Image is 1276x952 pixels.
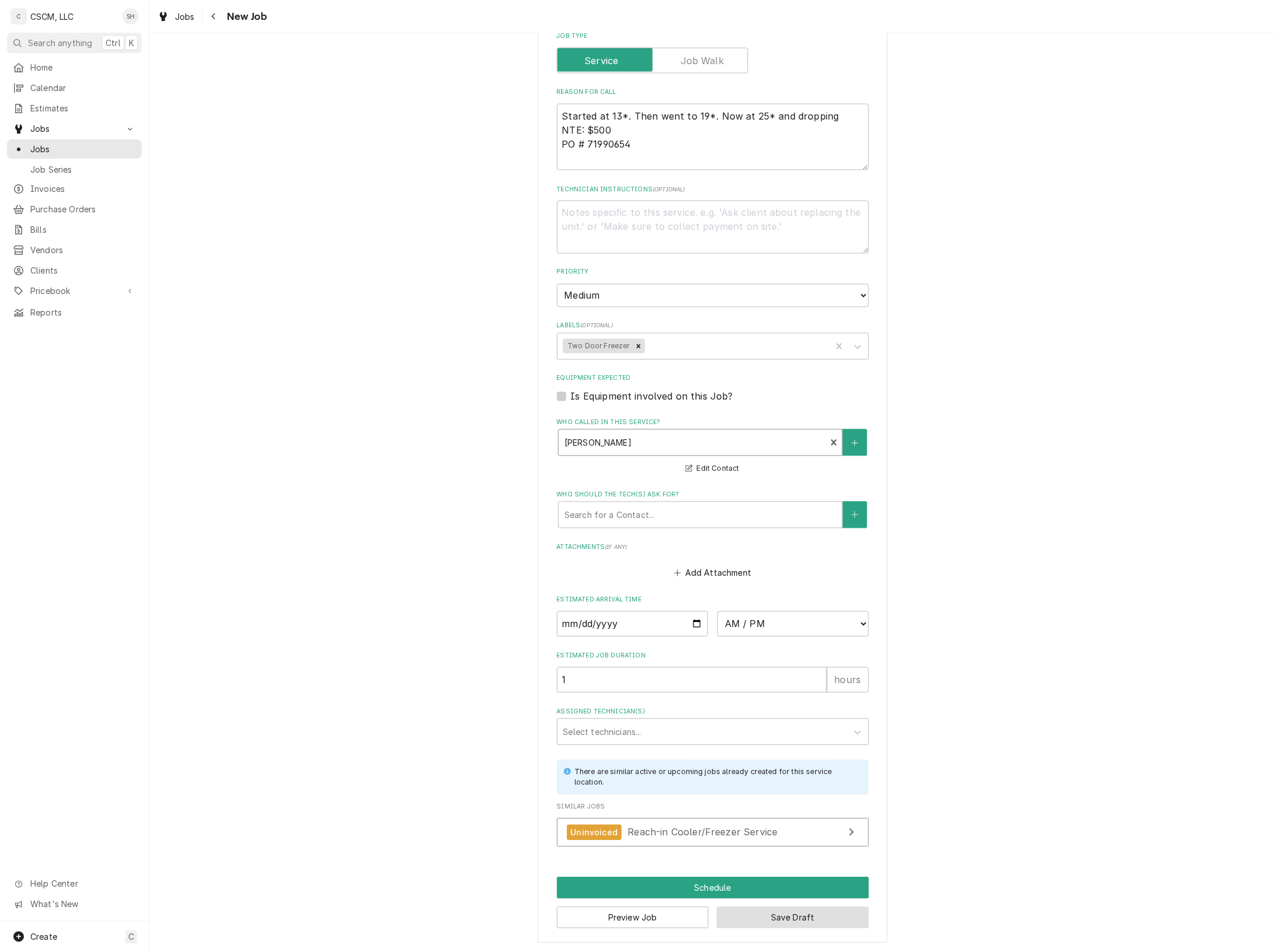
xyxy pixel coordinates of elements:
span: Home [30,61,136,73]
div: Reason For Call [557,87,869,170]
svg: Create New Contact [851,439,858,447]
div: Remove Two Door Freezer [632,339,645,354]
div: Button Group [557,877,869,929]
div: Button Group Row [557,877,869,899]
label: Is Equipment involved on this Job? [571,390,733,404]
input: Date [557,611,709,637]
div: Serra Heyen's Avatar [122,8,139,24]
a: Go to Help Center [7,874,142,894]
span: ( optional ) [580,323,613,329]
a: Bills [7,220,142,239]
div: C [10,8,27,24]
span: Pricebook [30,285,118,297]
a: Go to Pricebook [7,281,142,300]
label: Who called in this service? [557,418,869,428]
div: SH [122,8,139,24]
div: Similar Jobs [557,803,869,853]
span: ( if any ) [605,544,627,551]
span: Jobs [30,143,136,155]
div: Who should the tech(s) ask for? [557,491,869,528]
span: Vendors [30,244,136,256]
span: Clients [30,264,136,276]
a: Invoices [7,179,142,198]
div: Estimated Job Duration [557,652,869,693]
a: Reports [7,303,142,322]
label: Priority [557,268,869,277]
div: Two Door Freezer [563,339,632,354]
button: Create New Contact [843,502,867,528]
a: Go to Jobs [7,119,142,138]
label: Attachments [557,543,869,552]
div: Attachments [557,543,869,582]
span: Search anything [28,37,92,49]
span: Help Center [30,878,135,890]
svg: Create New Contact [851,511,858,519]
div: There are similar active or upcoming jobs already created for this service location. [574,767,857,789]
span: Jobs [175,10,195,23]
a: Clients [7,261,142,280]
button: Preview Job [557,907,709,929]
div: Technician Instructions [557,185,869,254]
label: Job Type [557,32,869,41]
div: hours [827,667,869,693]
div: Labels [557,321,869,359]
div: Job Type [557,32,869,73]
span: Bills [30,223,136,236]
label: Equipment Expected [557,374,869,383]
label: Technician Instructions [557,185,869,194]
span: Similar Jobs [557,803,869,812]
button: Save Draft [717,907,869,929]
button: Schedule [557,877,869,899]
span: ( optional ) [653,186,685,192]
select: Time Select [717,611,869,637]
span: Estimates [30,102,136,114]
span: Job Series [30,163,136,176]
button: Edit Contact [684,462,741,477]
div: Estimated Arrival Time [557,596,869,637]
a: Go to What's New [7,895,142,914]
a: Calendar [7,78,142,97]
span: Reach-in Cooler/Freezer Service [628,827,778,838]
span: Create [30,932,57,942]
div: Who called in this service? [557,418,869,476]
div: CSCM, LLC [30,10,73,23]
span: K [129,37,134,49]
span: C [128,931,134,943]
a: Jobs [7,139,142,159]
label: Reason For Call [557,87,869,97]
a: Vendors [7,240,142,260]
span: New Job [223,9,268,24]
textarea: Started at 13*. Then went to 19*. Now at 25* and dropping NTE: $500 PO # 71990654 [557,104,869,171]
button: Add Attachment [672,565,753,581]
a: Job Series [7,160,142,179]
div: Priority [557,268,869,307]
label: Assigned Technician(s) [557,708,869,717]
span: Calendar [30,82,136,94]
label: Who should the tech(s) ask for? [557,491,869,500]
div: Button Group Row [557,899,869,929]
button: Create New Contact [843,429,867,456]
div: Assigned Technician(s) [557,708,869,745]
label: Labels [557,321,869,331]
a: Home [7,58,142,77]
button: Search anythingCtrlK [7,33,142,53]
a: Jobs [153,7,199,26]
label: Estimated Arrival Time [557,596,869,605]
a: View Job [557,818,869,847]
span: Reports [30,306,136,318]
span: Jobs [30,123,118,135]
a: Purchase Orders [7,199,142,219]
span: Ctrl [106,37,121,49]
label: Estimated Job Duration [557,652,869,661]
button: Navigate back [205,7,223,26]
div: Uninvoiced [567,825,622,841]
div: Equipment Expected [557,374,869,404]
a: Estimates [7,99,142,118]
span: Purchase Orders [30,203,136,215]
span: Invoices [30,183,136,195]
span: What's New [30,898,135,911]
